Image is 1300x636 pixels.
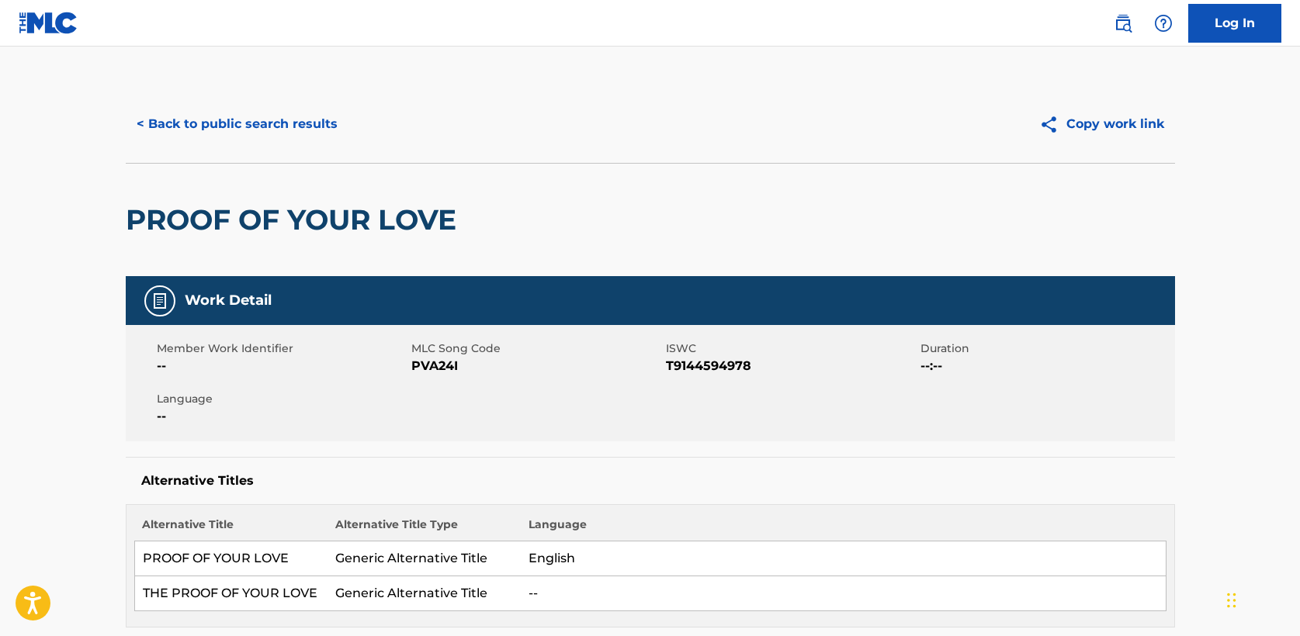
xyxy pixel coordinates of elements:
span: -- [157,357,407,375]
div: Help [1148,8,1179,39]
span: --:-- [920,357,1171,375]
td: English [521,541,1166,576]
span: T9144594978 [666,357,917,375]
span: Duration [920,340,1171,357]
span: ISWC [666,340,917,357]
button: Copy work link [1028,105,1175,143]
img: search [1114,14,1132,33]
img: MLC Logo [19,12,78,34]
iframe: Chat Widget [1222,562,1300,636]
td: -- [521,576,1166,611]
div: Drag [1227,577,1236,624]
span: MLC Song Code [411,340,662,357]
button: < Back to public search results [126,105,348,143]
span: PVA24I [411,357,662,375]
h2: PROOF OF YOUR LOVE [126,202,464,237]
h5: Work Detail [185,292,272,309]
iframe: Resource Center [1257,409,1300,534]
h5: Alternative Titles [141,473,1160,489]
td: Generic Alternative Title [328,541,521,576]
th: Alternative Title [134,517,328,541]
a: Public Search [1108,8,1139,39]
td: PROOF OF YOUR LOVE [134,541,328,576]
td: Generic Alternative Title [328,576,521,611]
img: help [1154,14,1173,33]
a: Log In [1188,4,1281,43]
td: THE PROOF OF YOUR LOVE [134,576,328,611]
th: Alternative Title Type [328,517,521,541]
span: -- [157,407,407,426]
img: Work Detail [151,292,169,310]
span: Language [157,391,407,407]
span: Member Work Identifier [157,340,407,357]
th: Language [521,517,1166,541]
img: Copy work link [1039,115,1066,134]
